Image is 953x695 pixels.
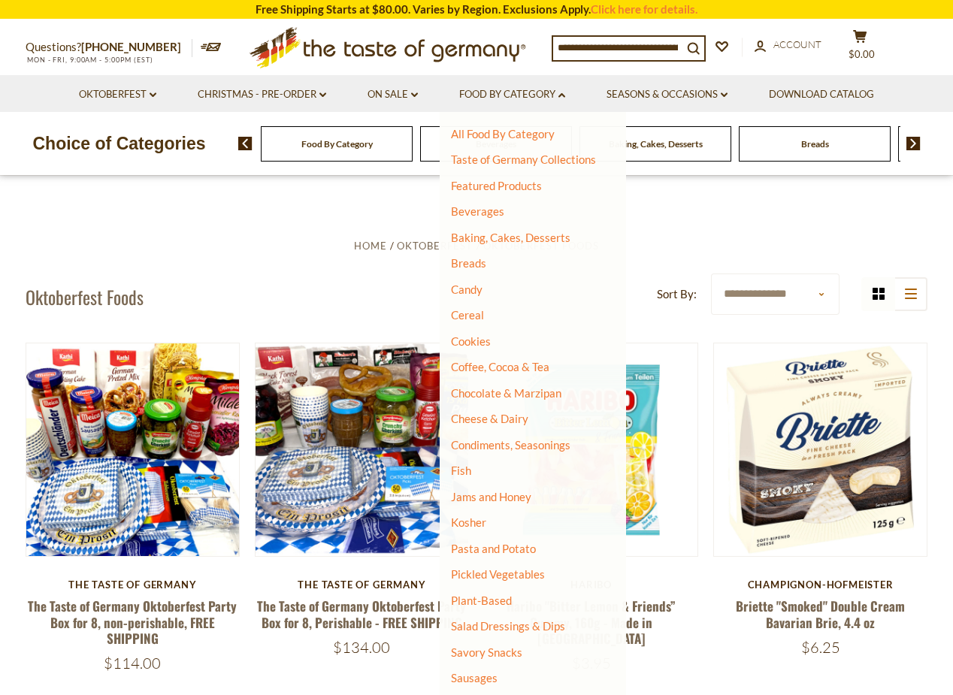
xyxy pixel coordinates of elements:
a: Cereal [451,308,484,322]
a: Salad Dressings & Dips [451,619,565,633]
a: Pasta and Potato [451,542,536,555]
a: Baking, Cakes, Desserts [609,138,703,150]
a: Food By Category [301,138,373,150]
a: Oktoberfest [79,86,156,103]
a: Beverages [451,204,504,218]
a: Click here for details. [591,2,697,16]
a: Food By Category [459,86,565,103]
span: Account [773,38,821,50]
img: The Taste of Germany Oktoberfest Party Box for 8, Perishable - FREE SHIPPING [256,343,468,556]
a: Briette "Smoked" Double Cream Bavarian Brie, 4.4 oz [736,597,905,631]
a: Kosher [451,515,486,529]
span: $114.00 [104,654,161,672]
a: Fish [451,464,471,477]
div: Champignon-Hofmeister [713,579,927,591]
a: Breads [801,138,829,150]
img: Briette "Smoked" Double Cream Bavarian Brie, 4.4 oz [714,343,927,556]
span: MON - FRI, 9:00AM - 5:00PM (EST) [26,56,153,64]
a: Account [755,37,821,53]
a: Jams and Honey [451,490,531,503]
a: Sausages [451,671,498,684]
a: Home [354,240,387,252]
a: Coffee, Cocoa & Tea [451,360,549,373]
a: Download Catalog [769,86,874,103]
button: $0.00 [837,29,882,67]
a: Seasons & Occasions [607,86,728,103]
span: $0.00 [849,48,875,60]
a: [PHONE_NUMBER] [81,40,181,53]
img: previous arrow [238,137,253,150]
a: Candy [451,283,483,296]
a: Breads [451,256,486,270]
img: The Taste of Germany Oktoberfest Party Box for 8, non-perishable, FREE SHIPPING [26,343,239,556]
label: Sort By: [657,285,697,304]
a: Oktoberfest [397,240,473,252]
a: Cheese & Dairy [451,412,528,425]
a: All Food By Category [451,127,555,141]
span: $6.25 [801,638,840,657]
a: Taste of Germany Collections [451,153,596,166]
a: On Sale [368,86,418,103]
a: Savory Snacks [451,645,522,659]
img: next arrow [906,137,921,150]
a: Baking, Cakes, Desserts [451,231,570,244]
a: Christmas - PRE-ORDER [198,86,326,103]
a: The Taste of Germany Oktoberfest Party Box for 8, non-perishable, FREE SHIPPING [28,597,237,648]
span: $134.00 [333,638,390,657]
a: Pickled Vegetables [451,567,545,581]
a: Cookies [451,334,491,348]
a: Featured Products [451,179,542,192]
a: Condiments, Seasonings [451,438,570,452]
a: The Taste of Germany Oktoberfest Party Box for 8, Perishable - FREE SHIPPING [257,597,466,631]
a: Plant-Based [451,594,512,607]
div: The Taste of Germany [255,579,469,591]
a: Chocolate & Marzipan [451,386,561,400]
div: The Taste of Germany [26,579,240,591]
h1: Oktoberfest Foods [26,286,144,308]
p: Questions? [26,38,192,57]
